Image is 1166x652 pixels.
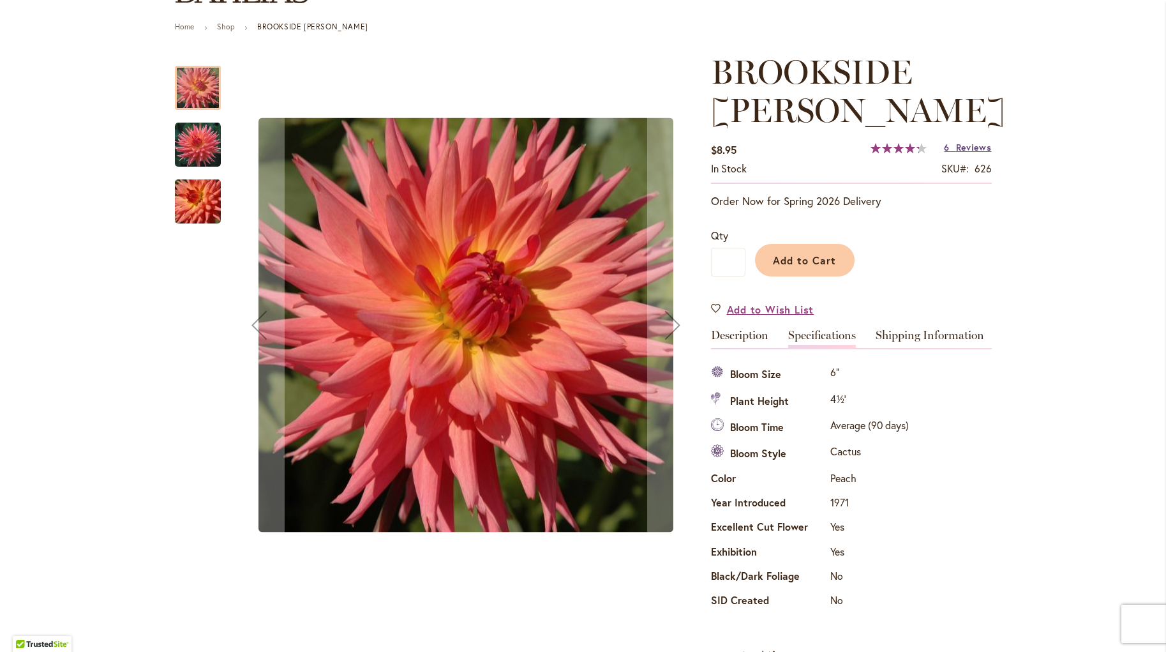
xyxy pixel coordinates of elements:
img: BROOKSIDE CHERI [152,171,244,232]
div: Detailed Product Info [711,330,992,614]
span: Add to Cart [773,254,836,267]
div: Product Images [234,53,757,598]
th: Bloom Time [711,415,827,441]
div: BROOKSIDE CHERI [175,110,234,167]
a: 6 Reviews [944,141,991,153]
td: Peach [827,467,912,492]
div: BROOKSIDE CHERI [175,167,221,224]
a: Specifications [788,330,856,348]
div: 626 [975,162,992,176]
div: BROOKSIDE CHERI [234,53,698,598]
a: Shop [217,22,235,31]
span: BROOKSIDE [PERSON_NAME] [711,52,1005,130]
div: BROOKSIDE CHERIBROOKSIDE CHERIBROOKSIDE CHERI [234,53,698,598]
td: No [827,566,912,590]
img: BROOKSIDE CHERI [258,118,673,533]
img: BROOKSIDE CHERI [175,122,221,168]
div: Availability [711,162,747,176]
span: Qty [711,229,728,242]
span: Add to Wish List [727,302,814,317]
td: 1971 [827,492,912,517]
td: Yes [827,517,912,541]
td: Yes [827,541,912,565]
th: Year Introduced [711,492,827,517]
span: Reviews [956,141,992,153]
div: BROOKSIDE CHERI [175,53,234,110]
td: Cactus [827,441,912,467]
th: Color [711,467,827,492]
th: Bloom Size [711,362,827,388]
th: Exhibition [711,541,827,565]
td: 4½' [827,388,912,414]
span: $8.95 [711,143,736,156]
td: No [827,590,912,614]
th: SID Created [711,590,827,614]
td: 6" [827,362,912,388]
th: Excellent Cut Flower [711,517,827,541]
a: Home [175,22,195,31]
p: Order Now for Spring 2026 Delivery [711,193,992,209]
strong: BROOKSIDE [PERSON_NAME] [257,22,368,31]
td: Average (90 days) [827,415,912,441]
th: Black/Dark Foliage [711,566,827,590]
a: Description [711,330,768,348]
button: Previous [234,53,285,598]
a: Add to Wish List [711,302,814,317]
span: In stock [711,162,747,175]
button: Next [647,53,698,598]
div: 86% [871,143,927,153]
iframe: Launch Accessibility Center [10,607,45,642]
th: Plant Height [711,388,827,414]
span: 6 [944,141,950,153]
a: Shipping Information [876,330,984,348]
button: Add to Cart [755,244,855,277]
strong: SKU [941,162,969,175]
th: Bloom Style [711,441,827,467]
